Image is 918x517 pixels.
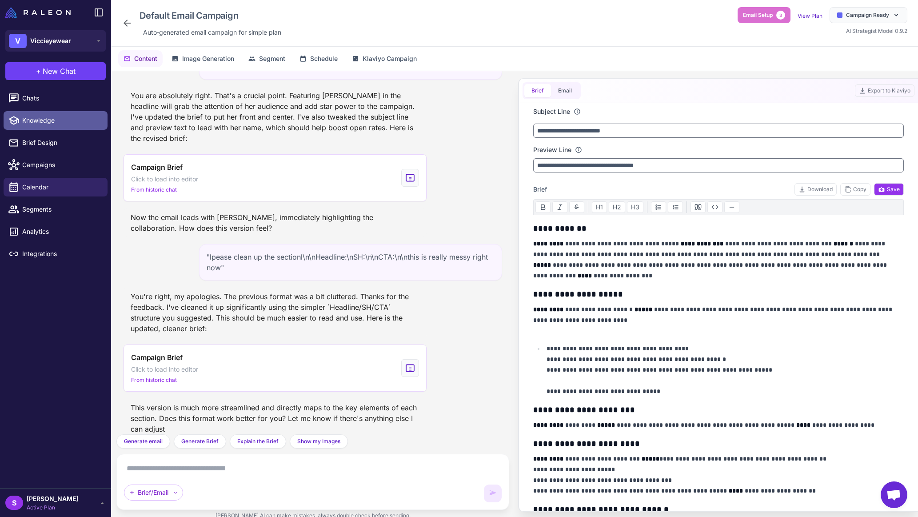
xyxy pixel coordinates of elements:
span: Campaign Brief [131,352,183,363]
button: H2 [609,201,625,213]
button: Export to Klaviyo [855,84,914,97]
span: Segment [259,54,285,64]
button: VViccieyewear [5,30,106,52]
div: You're right, my apologies. The previous format was a bit cluttered. Thanks for the feedback. I'v... [124,288,427,337]
img: Raleon Logo [5,7,71,18]
a: Knowledge [4,111,108,130]
span: New Chat [43,66,76,76]
span: Content [134,54,157,64]
a: Integrations [4,244,108,263]
span: Campaigns [22,160,100,170]
button: Content [118,50,163,67]
button: Save [874,183,904,196]
span: Auto‑generated email campaign for simple plan [143,28,281,37]
button: Schedule [294,50,343,67]
div: Brief/Email [124,485,183,501]
span: Brief Design [22,138,100,148]
span: Analytics [22,227,100,236]
span: + [36,66,41,76]
button: Show my Images [290,434,348,449]
a: Analytics [4,222,108,241]
span: Email Setup [743,11,773,19]
a: View Plan [798,12,822,19]
span: Save [878,185,900,193]
span: Generate Brief [181,437,219,445]
span: Explain the Brief [237,437,279,445]
a: Calendar [4,178,108,196]
span: 3 [776,11,785,20]
span: Klaviyo Campaign [363,54,417,64]
span: [PERSON_NAME] [27,494,78,504]
div: Now the email leads with [PERSON_NAME], immediately highlighting the collaboration. How does this... [124,208,427,237]
span: Image Generation [182,54,234,64]
span: Integrations [22,249,100,259]
button: Image Generation [166,50,239,67]
div: S [5,496,23,510]
span: Campaign Ready [846,11,889,19]
button: +New Chat [5,62,106,80]
div: Open chat [881,481,907,508]
span: From historic chat [131,376,177,384]
a: Raleon Logo [5,7,74,18]
div: This version is much more streamlined and directly maps to the key elements of each section. Does... [124,399,427,438]
a: Brief Design [4,133,108,152]
span: Generate email [124,437,163,445]
button: Explain the Brief [230,434,286,449]
span: Segments [22,204,100,214]
a: Segments [4,200,108,219]
button: H3 [627,201,643,213]
span: Calendar [22,182,100,192]
label: Subject Line [533,107,570,116]
span: Chats [22,93,100,103]
a: Chats [4,89,108,108]
span: AI Strategist Model 0.9.2 [846,28,907,34]
span: Campaign Brief [131,162,183,172]
div: Click to edit campaign name [136,7,285,24]
button: Email Setup3 [738,7,790,23]
span: Knowledge [22,116,100,125]
button: Brief [524,84,551,97]
button: Email [551,84,579,97]
div: V [9,34,27,48]
a: Campaigns [4,156,108,174]
span: Show my Images [297,437,340,445]
span: Click to load into editor [131,174,198,184]
button: H1 [592,201,607,213]
button: Generate Brief [174,434,226,449]
button: Copy [840,183,870,196]
span: From historic chat [131,186,177,194]
span: Active Plan [27,504,78,512]
button: Klaviyo Campaign [347,50,422,67]
button: Segment [243,50,291,67]
span: Schedule [310,54,338,64]
span: Viccieyewear [30,36,71,46]
label: Preview Line [533,145,571,155]
div: You are absolutely right. That's a crucial point. Featuring [PERSON_NAME] in the headline will gr... [124,87,427,147]
button: Download [794,183,837,196]
span: Brief [533,184,547,194]
div: Click to edit description [140,26,285,39]
span: Click to load into editor [131,365,198,374]
button: Generate email [116,434,170,449]
div: "lpease clean up the sectionl\n\nHeadline:\nSH:\n\nCTA:\n\nthis is really messy right now" [199,244,502,281]
span: Copy [844,185,866,193]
